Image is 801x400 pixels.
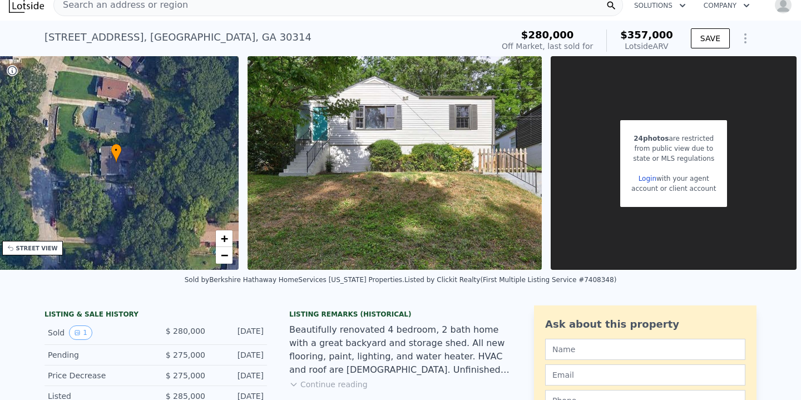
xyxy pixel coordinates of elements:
[48,325,147,340] div: Sold
[16,244,58,253] div: STREET VIEW
[216,247,233,264] a: Zoom out
[48,349,147,361] div: Pending
[185,276,404,284] div: Sold by Berkshire Hathaway HomeServices [US_STATE] Properties .
[620,41,673,52] div: Lotside ARV
[214,349,264,361] div: [DATE]
[691,28,730,48] button: SAVE
[656,175,709,182] span: with your agent
[631,184,716,194] div: account or client account
[631,144,716,154] div: from public view due to
[166,371,205,380] span: $ 275,000
[639,175,656,182] a: Login
[44,29,311,45] div: [STREET_ADDRESS] , [GEOGRAPHIC_DATA] , GA 30314
[734,27,756,50] button: Show Options
[216,230,233,247] a: Zoom in
[214,325,264,340] div: [DATE]
[631,154,716,164] div: state or MLS regulations
[111,145,122,155] span: •
[111,144,122,163] div: •
[44,310,267,321] div: LISTING & SALE HISTORY
[502,41,593,52] div: Off Market, last sold for
[634,135,669,142] span: 24 photos
[545,339,745,360] input: Name
[545,317,745,332] div: Ask about this property
[221,248,228,262] span: −
[248,56,542,270] img: Sale: 20220221 Parcel: 13316611
[221,231,228,245] span: +
[166,327,205,335] span: $ 280,000
[289,379,368,390] button: Continue reading
[521,29,574,41] span: $280,000
[69,325,92,340] button: View historical data
[404,276,616,284] div: Listed by Clickit Realty (First Multiple Listing Service #7408348)
[631,134,716,144] div: are restricted
[48,370,147,381] div: Price Decrease
[289,323,512,377] div: Beautifully renovated 4 bedroom, 2 bath home with a great backyard and storage shed. All new floo...
[620,29,673,41] span: $357,000
[545,364,745,386] input: Email
[214,370,264,381] div: [DATE]
[289,310,512,319] div: Listing Remarks (Historical)
[166,350,205,359] span: $ 275,000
